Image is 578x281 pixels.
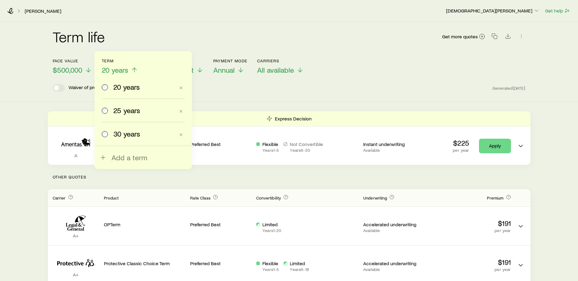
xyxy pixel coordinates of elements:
button: CarriersAll available [257,58,304,75]
p: Available [363,148,424,153]
p: per year [429,228,511,233]
p: Carriers [257,58,304,63]
a: Download CSV [504,34,512,40]
span: Rate Class [190,195,211,200]
p: A+ [53,272,99,278]
h2: Term life [53,29,105,44]
p: Years 6 - 20 [290,148,323,153]
button: Face value$500,000 [53,58,92,75]
span: $500,000 [53,66,82,74]
p: Preferred Best [190,221,251,227]
a: Get more quotes [442,33,485,40]
p: Available [363,267,424,272]
span: Product [104,195,119,200]
span: All available [257,66,294,74]
p: Limited [290,260,309,266]
p: Other Quotes [48,165,530,189]
p: $225 [453,139,469,147]
p: Preferred Best [190,141,251,147]
button: Term20 years [102,58,138,75]
span: Generated [492,85,525,91]
p: Instant underwriting [363,141,424,147]
a: Apply [479,139,511,153]
span: Get more quotes [442,34,478,39]
p: Waiver of premium rider [69,84,119,92]
p: Flexible [262,260,279,266]
span: Underwriting [363,195,387,200]
p: Years 1 - 20 [262,228,281,233]
button: [DEMOGRAPHIC_DATA][PERSON_NAME] [446,7,540,15]
button: Get help [545,7,571,14]
p: [DEMOGRAPHIC_DATA][PERSON_NAME] [446,8,540,14]
p: Payment Mode [213,58,248,63]
p: per year [453,148,469,153]
span: Premium [487,195,503,200]
p: Preferred Best [190,260,251,266]
span: Carrier [53,195,66,200]
p: Years 1 - 5 [262,148,279,153]
p: Limited [262,221,281,227]
p: Face value [53,58,92,63]
span: Annual [213,66,235,74]
p: OPTerm [104,221,186,227]
span: 20 years [102,66,128,74]
p: Accelerated underwriting [363,221,424,227]
button: Payment ModeAnnual [213,58,248,75]
p: Years 6 - 18 [290,267,309,272]
a: [PERSON_NAME] [24,8,62,14]
p: Accelerated underwriting [363,260,424,266]
p: Years 1 - 5 [262,267,279,272]
p: Protective Classic Choice Term [104,260,186,266]
p: A+ [53,233,99,239]
p: Flexible [262,141,279,147]
span: Convertibility [256,195,281,200]
p: Available [363,228,424,233]
div: Term quotes [48,111,530,165]
p: per year [429,267,511,272]
p: Term [102,58,138,63]
span: [DATE] [513,85,526,91]
p: Not Convertible [290,141,323,147]
p: $191 [429,219,511,227]
p: A [53,152,99,158]
p: $191 [429,258,511,266]
p: Express Decision [275,116,312,122]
